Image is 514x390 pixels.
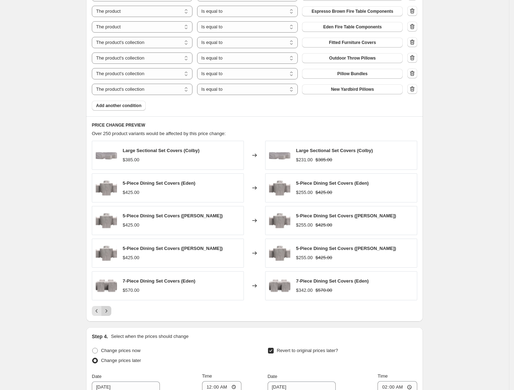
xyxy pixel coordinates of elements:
[269,177,290,199] img: 5-PieceCircularDiningSet_80x.jpg
[123,213,223,218] span: 5-Piece Dining Set Covers ([PERSON_NAME])
[269,145,290,166] img: SectionalCover_2000x_ef5c7546-3115-47e1-ac80-e366e669fb33_80x.png
[92,374,101,379] span: Date
[329,55,376,61] span: Outdoor Throw Pillows
[302,6,403,16] button: Espresso Brown Fire Table Components
[296,254,313,261] div: $255.00
[302,22,403,32] button: Eden Fire Table Components
[269,275,290,296] img: DININGSETCOVERS-1_80x.png
[315,156,332,163] strike: $385.00
[315,189,332,196] strike: $425.00
[296,180,369,186] span: 5-Piece Dining Set Covers (Eden)
[296,148,373,153] span: Large Sectional Set Covers (Colby)
[101,306,111,316] button: Next
[315,254,332,261] strike: $425.00
[315,287,332,294] strike: $570.00
[123,287,139,294] div: $570.00
[92,306,111,316] nav: Pagination
[329,40,376,45] span: Fitted Furniture Covers
[123,148,200,153] span: Large Sectional Set Covers (Colby)
[296,213,396,218] span: 5-Piece Dining Set Covers ([PERSON_NAME])
[315,222,332,229] strike: $425.00
[92,306,102,316] button: Previous
[277,348,338,353] span: Revert to original prices later?
[123,222,139,229] div: $425.00
[123,189,139,196] div: $425.00
[337,71,368,77] span: Pillow Bundles
[123,156,139,163] div: $385.00
[268,374,277,379] span: Date
[323,24,382,30] span: Eden Fire Table Components
[302,53,403,63] button: Outdoor Throw Pillows
[296,189,313,196] div: $255.00
[92,122,417,128] h6: PRICE CHANGE PREVIEW
[269,210,290,231] img: 5-PieceCircularDiningSet_80x.jpg
[96,243,117,264] img: 5-PieceCircularDiningSet_80x.jpg
[302,69,403,79] button: Pillow Bundles
[96,275,117,296] img: DININGSETCOVERS-1_80x.png
[101,358,141,363] span: Change prices later
[123,246,223,251] span: 5-Piece Dining Set Covers ([PERSON_NAME])
[296,287,313,294] div: $342.00
[302,38,403,48] button: Fitted Furniture Covers
[123,254,139,261] div: $425.00
[296,222,313,229] div: $255.00
[111,333,189,340] p: Select when the prices should change
[202,373,212,379] span: Time
[92,131,226,136] span: Over 250 product variants would be affected by this price change:
[296,278,369,284] span: 7-Piece Dining Set Covers (Eden)
[302,84,403,94] button: New Yardbird Pillows
[92,333,108,340] h2: Step 4.
[378,373,387,379] span: Time
[123,278,195,284] span: 7-Piece Dining Set Covers (Eden)
[296,156,313,163] div: $231.00
[101,348,140,353] span: Change prices now
[296,246,396,251] span: 5-Piece Dining Set Covers ([PERSON_NAME])
[312,9,393,14] span: Espresso Brown Fire Table Components
[92,101,146,111] button: Add another condition
[269,243,290,264] img: 5-PieceCircularDiningSet_80x.jpg
[96,177,117,199] img: 5-PieceCircularDiningSet_80x.jpg
[96,103,141,108] span: Add another condition
[123,180,195,186] span: 5-Piece Dining Set Covers (Eden)
[96,145,117,166] img: SectionalCover_2000x_ef5c7546-3115-47e1-ac80-e366e669fb33_80x.png
[96,210,117,231] img: 5-PieceCircularDiningSet_80x.jpg
[331,87,374,92] span: New Yardbird Pillows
